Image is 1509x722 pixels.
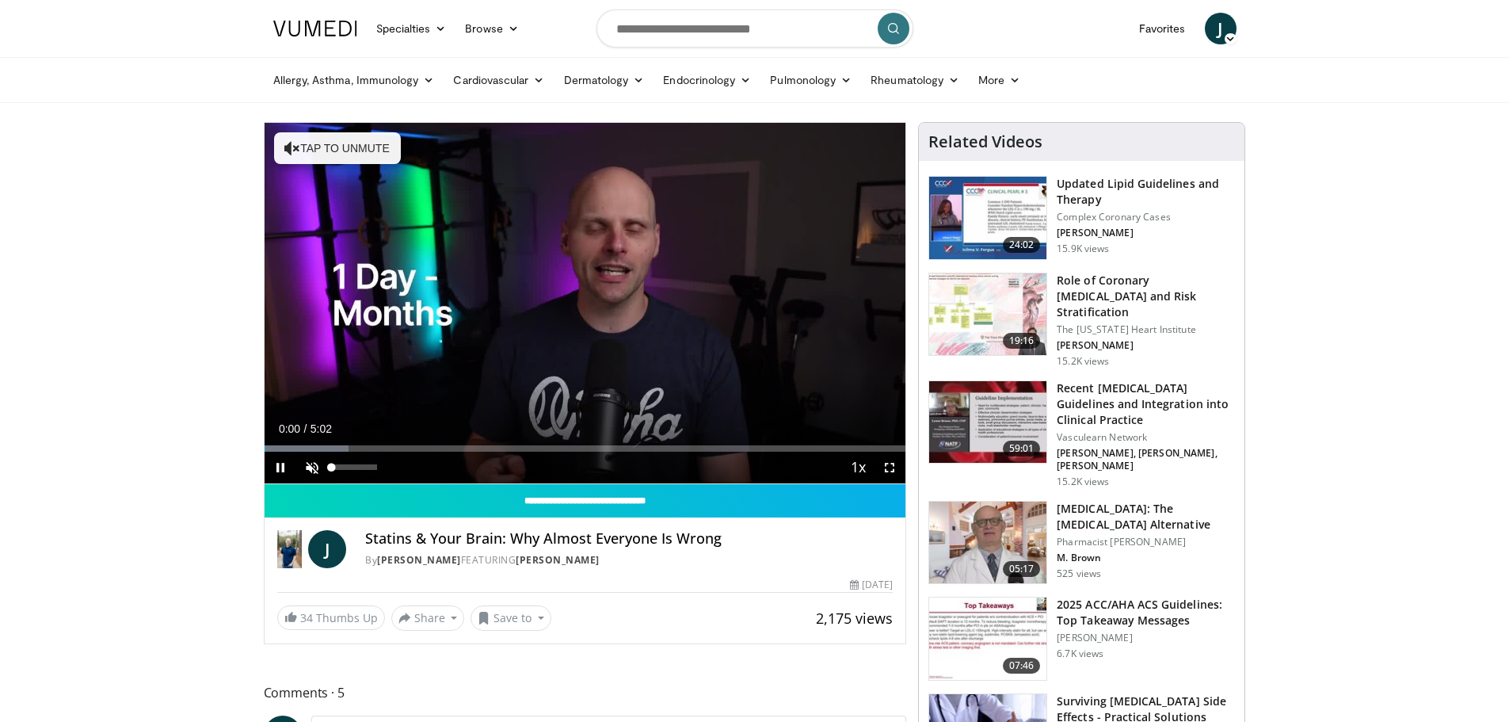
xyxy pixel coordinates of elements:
input: Search topics, interventions [596,10,913,48]
h4: Related Videos [928,132,1042,151]
span: Comments 5 [264,682,907,703]
h3: [MEDICAL_DATA]: The [MEDICAL_DATA] Alternative [1057,501,1235,533]
a: 34 Thumbs Up [277,605,385,630]
a: Pulmonology [760,64,861,96]
h4: Statins & Your Brain: Why Almost Everyone Is Wrong [365,530,893,548]
p: Complex Coronary Cases [1057,211,1235,223]
p: 15.9K views [1057,243,1109,255]
div: By FEATURING [365,553,893,567]
a: 07:46 2025 ACC/AHA ACS Guidelines: Top Takeaway Messages [PERSON_NAME] 6.7K views [928,597,1235,681]
a: J [308,530,346,568]
div: Volume Level [332,464,377,470]
p: 15.2K views [1057,355,1109,368]
a: Allergy, Asthma, Immunology [264,64,444,96]
p: [PERSON_NAME], [PERSON_NAME], [PERSON_NAME] [1057,447,1235,472]
button: Playback Rate [842,452,874,483]
button: Share [391,605,465,631]
a: [PERSON_NAME] [516,553,600,567]
img: 369ac253-1227-4c00-b4e1-6e957fd240a8.150x105_q85_crop-smart_upscale.jpg [929,598,1046,680]
img: Dr. Jordan Rennicke [277,530,303,568]
img: 87825f19-cf4c-4b91-bba1-ce218758c6bb.150x105_q85_crop-smart_upscale.jpg [929,381,1046,464]
div: [DATE] [850,578,893,592]
a: Browse [455,13,528,44]
p: The [US_STATE] Heart Institute [1057,323,1235,336]
span: 19:16 [1003,333,1041,349]
a: 19:16 Role of Coronary [MEDICAL_DATA] and Risk Stratification The [US_STATE] Heart Institute [PER... [928,273,1235,368]
a: Cardiovascular [444,64,554,96]
span: 5:02 [311,422,332,435]
img: VuMedi Logo [273,21,357,36]
p: Pharmacist [PERSON_NAME] [1057,536,1235,548]
a: More [969,64,1030,96]
h3: Recent [MEDICAL_DATA] Guidelines and Integration into Clinical Practice [1057,380,1235,428]
span: / [304,422,307,435]
h3: Role of Coronary [MEDICAL_DATA] and Risk Stratification [1057,273,1235,320]
p: [PERSON_NAME] [1057,632,1235,644]
span: 0:00 [279,422,300,435]
a: Dermatology [554,64,654,96]
p: [PERSON_NAME] [1057,339,1235,352]
button: Save to [471,605,551,631]
p: Vasculearn Network [1057,431,1235,444]
p: 15.2K views [1057,476,1109,488]
button: Pause [265,452,296,483]
p: M. Brown [1057,552,1235,564]
a: 24:02 Updated Lipid Guidelines and Therapy Complex Coronary Cases [PERSON_NAME] 15.9K views [928,176,1235,260]
span: 34 [300,610,313,625]
button: Tap to unmute [274,132,401,164]
span: 2,175 views [816,609,893,628]
button: Unmute [296,452,328,483]
img: 77f671eb-9394-4acc-bc78-a9f077f94e00.150x105_q85_crop-smart_upscale.jpg [929,177,1046,259]
h3: Updated Lipid Guidelines and Therapy [1057,176,1235,208]
button: Fullscreen [874,452,905,483]
span: 24:02 [1003,237,1041,253]
p: 6.7K views [1057,648,1103,660]
a: Favorites [1130,13,1195,44]
p: [PERSON_NAME] [1057,227,1235,239]
a: J [1205,13,1237,44]
img: ce9609b9-a9bf-4b08-84dd-8eeb8ab29fc6.150x105_q85_crop-smart_upscale.jpg [929,502,1046,584]
a: Specialties [367,13,456,44]
img: 1efa8c99-7b8a-4ab5-a569-1c219ae7bd2c.150x105_q85_crop-smart_upscale.jpg [929,273,1046,356]
span: 05:17 [1003,561,1041,577]
a: 59:01 Recent [MEDICAL_DATA] Guidelines and Integration into Clinical Practice Vasculearn Network ... [928,380,1235,488]
span: 59:01 [1003,441,1041,457]
p: 525 views [1057,567,1101,580]
h3: 2025 ACC/AHA ACS Guidelines: Top Takeaway Messages [1057,597,1235,628]
a: [PERSON_NAME] [377,553,461,567]
div: Progress Bar [265,445,906,452]
a: Rheumatology [861,64,969,96]
a: Endocrinology [654,64,760,96]
span: 07:46 [1003,658,1041,674]
video-js: Video Player [265,123,906,484]
a: 05:17 [MEDICAL_DATA]: The [MEDICAL_DATA] Alternative Pharmacist [PERSON_NAME] M. Brown 525 views [928,501,1235,585]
